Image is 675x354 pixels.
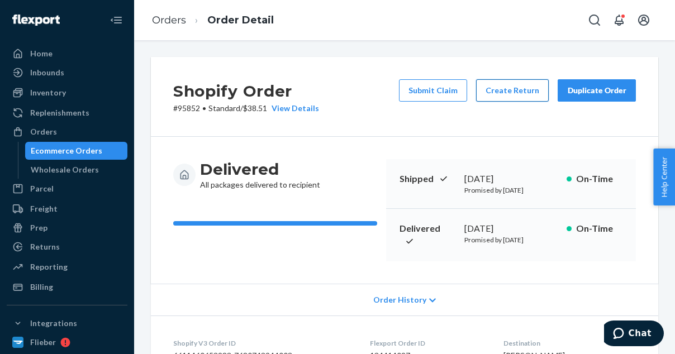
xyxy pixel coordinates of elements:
button: Create Return [476,79,549,102]
div: Reporting [30,261,68,272]
p: Delivered [400,222,455,248]
a: Freight [7,200,127,218]
div: Returns [30,241,60,252]
div: Replenishments [30,107,89,118]
button: Open notifications [608,9,630,31]
a: Reporting [7,258,127,276]
div: Home [30,48,53,59]
div: Billing [30,281,53,293]
a: Billing [7,278,127,296]
div: Wholesale Orders [31,164,99,175]
div: Orders [30,126,57,137]
a: Home [7,45,127,63]
a: Prep [7,219,127,237]
img: Flexport logo [12,15,60,26]
div: [DATE] [464,173,558,185]
div: Inbounds [30,67,64,78]
a: Ecommerce Orders [25,142,128,160]
button: Submit Claim [399,79,467,102]
div: [DATE] [464,222,558,235]
p: Promised by [DATE] [464,185,558,195]
button: Open account menu [633,9,655,31]
a: Inventory [7,84,127,102]
a: Returns [7,238,127,256]
p: On-Time [576,222,622,235]
div: Duplicate Order [567,85,626,96]
a: Order Detail [207,14,274,26]
a: Inbounds [7,64,127,82]
dt: Destination [503,338,636,348]
span: Order History [373,294,426,305]
p: Shipped [400,173,455,185]
div: Flieber [30,337,56,348]
div: Integrations [30,318,77,329]
p: Promised by [DATE] [464,235,558,245]
button: Help Center [653,149,675,205]
ol: breadcrumbs [143,4,283,37]
a: Flieber [7,333,127,351]
span: • [202,103,206,113]
div: Ecommerce Orders [31,145,102,156]
button: Duplicate Order [558,79,636,102]
div: All packages delivered to recipient [200,159,320,190]
iframe: Opens a widget where you can chat to one of our agents [604,320,664,348]
button: Close Navigation [105,9,127,31]
a: Orders [152,14,186,26]
div: Inventory [30,87,66,98]
a: Orders [7,123,127,141]
button: View Details [267,103,319,114]
a: Wholesale Orders [25,161,128,179]
div: Prep [30,222,47,233]
h2: Shopify Order [173,79,319,103]
div: Parcel [30,183,54,194]
dt: Shopify V3 Order ID [173,338,352,348]
a: Replenishments [7,104,127,122]
p: # 95852 / $38.51 [173,103,319,114]
div: Freight [30,203,58,214]
a: Parcel [7,180,127,198]
p: On-Time [576,173,622,185]
button: Integrations [7,314,127,332]
button: Open Search Box [583,9,606,31]
span: Standard [208,103,240,113]
dt: Flexport Order ID [370,338,485,348]
h3: Delivered [200,159,320,179]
